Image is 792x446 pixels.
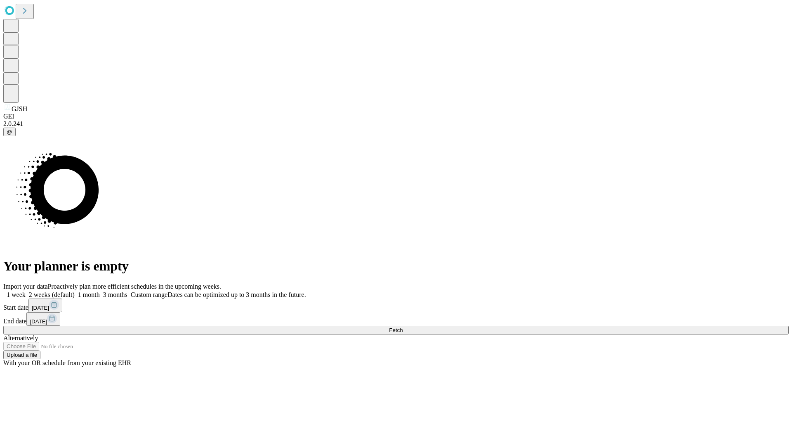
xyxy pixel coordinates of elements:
span: Custom range [131,291,167,298]
span: 1 week [7,291,26,298]
div: 2.0.241 [3,120,789,128]
div: Start date [3,299,789,312]
button: Fetch [3,326,789,334]
h1: Your planner is empty [3,259,789,274]
button: @ [3,128,16,136]
span: 1 month [78,291,100,298]
div: End date [3,312,789,326]
span: Dates can be optimized up to 3 months in the future. [167,291,306,298]
span: Import your data [3,283,48,290]
span: 2 weeks (default) [29,291,75,298]
span: @ [7,129,12,135]
button: Upload a file [3,351,40,359]
div: GEI [3,113,789,120]
span: [DATE] [32,305,49,311]
span: [DATE] [30,318,47,325]
span: Fetch [389,327,403,333]
span: Proactively plan more efficient schedules in the upcoming weeks. [48,283,221,290]
button: [DATE] [28,299,62,312]
span: 3 months [103,291,127,298]
button: [DATE] [26,312,60,326]
span: With your OR schedule from your existing EHR [3,359,131,366]
span: Alternatively [3,334,38,342]
span: GJSH [12,105,27,112]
